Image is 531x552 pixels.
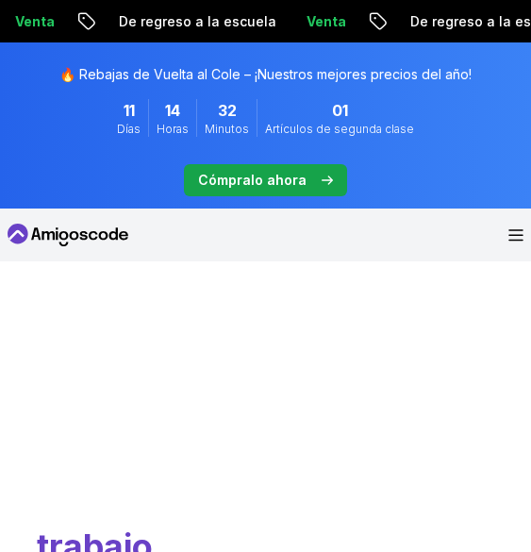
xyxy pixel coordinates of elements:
[59,66,472,82] font: 🔥 Rebajas de Vuelta al Cole – ¡Nuestros mejores precios del año!
[218,99,237,122] span: 32 Minutes
[117,122,141,136] font: Días
[205,122,249,136] font: Minutos
[124,101,135,120] font: 11
[2,13,41,29] font: Venta
[157,122,189,136] font: Horas
[508,229,523,242] button: Abrir menú
[293,13,333,29] font: Venta
[332,99,348,122] span: 1 Seconds
[106,13,263,29] font: De regreso a la escuela
[265,122,414,136] font: Artículos de segunda clase
[198,172,307,188] font: Cómpralo ahora
[124,99,135,122] span: 11 días
[165,99,180,122] span: 14 Hours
